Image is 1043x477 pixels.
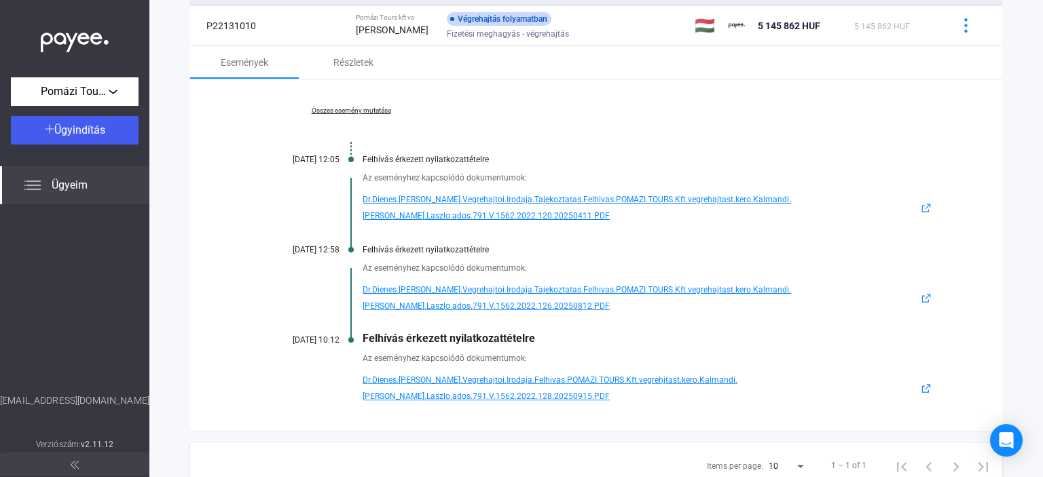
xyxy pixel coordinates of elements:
[363,261,934,275] div: Az eseményhez kapcsolódó dokumentumok:
[363,155,934,164] div: Felhívás érkezett nyilatkozattételre
[258,107,444,115] a: Összes esemény mutatása
[831,457,866,474] div: 1 – 1 of 1
[356,14,436,22] div: Pomázi Tours kft vs
[24,177,41,193] img: list.svg
[918,203,934,213] img: external-link-blue
[11,77,139,106] button: Pomázi Tours kft
[769,461,778,471] span: 10
[356,24,428,35] strong: [PERSON_NAME]
[769,457,807,474] mat-select: Items per page:
[54,123,105,136] span: Ügyindítás
[918,293,934,303] img: external-link-blue
[447,12,551,26] div: Végrehajtás folyamatban
[363,245,934,254] div: Felhívás érkezett nyilatkozattételre
[689,5,723,46] td: 🇭🇺
[990,424,1023,457] div: Open Intercom Messenger
[363,351,934,365] div: Az eseményhez kapcsolódó dokumentumok:
[959,18,973,33] img: more-blue
[52,177,88,193] span: Ügyeim
[363,372,918,404] span: Dr.Dienes.[PERSON_NAME].Vegrehajtoi.Irodaja.Felhivas.POMAZI.TOURS.Kft.vegrehjtast.kero.Kalmandi.[...
[333,54,373,71] div: Részletek
[81,440,113,449] strong: v2.11.12
[258,155,340,164] div: [DATE] 12:05
[363,332,934,345] div: Felhívás érkezett nyilatkozattételre
[918,383,934,394] img: external-link-blue
[363,282,918,314] span: Dr.Dienes.[PERSON_NAME].Vegrehajtoi.Irodaja.Tajekoztatas.Felhivas.POMAZI.TOURS.Kft.vegrehajtast.k...
[258,245,340,254] div: [DATE] 12:58
[363,372,934,404] a: Dr.Dienes.[PERSON_NAME].Vegrehajtoi.Irodaja.Felhivas.POMAZI.TOURS.Kft.vegrehjtast.kero.Kalmandi.[...
[854,22,910,31] span: 5 145 862 HUF
[729,18,745,34] img: payee-logo
[363,191,918,224] span: Dr.Dienes.[PERSON_NAME].Vegrehajtoi.Irodaja.Tajekoztatas.Felhivas.POMAZI.TOURS.Kft.vegrehajtast.k...
[363,191,934,224] a: Dr.Dienes.[PERSON_NAME].Vegrehajtoi.Irodaja.Tajekoztatas.Felhivas.POMAZI.TOURS.Kft.vegrehajtast.k...
[363,171,934,185] div: Az eseményhez kapcsolódó dokumentumok:
[45,124,54,134] img: plus-white.svg
[71,461,79,469] img: arrow-double-left-grey.svg
[190,5,291,46] td: P22131010
[951,12,980,40] button: more-blue
[758,20,820,31] span: 5 145 862 HUF
[447,26,569,42] span: Fizetési meghagyás - végrehajtás
[363,282,934,314] a: Dr.Dienes.[PERSON_NAME].Vegrehajtoi.Irodaja.Tajekoztatas.Felhivas.POMAZI.TOURS.Kft.vegrehajtast.k...
[11,116,139,145] button: Ügyindítás
[41,25,109,53] img: white-payee-white-dot.svg
[221,54,268,71] div: Események
[258,335,340,345] div: [DATE] 10:12
[41,83,109,100] span: Pomázi Tours kft
[707,458,763,474] div: Items per page:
